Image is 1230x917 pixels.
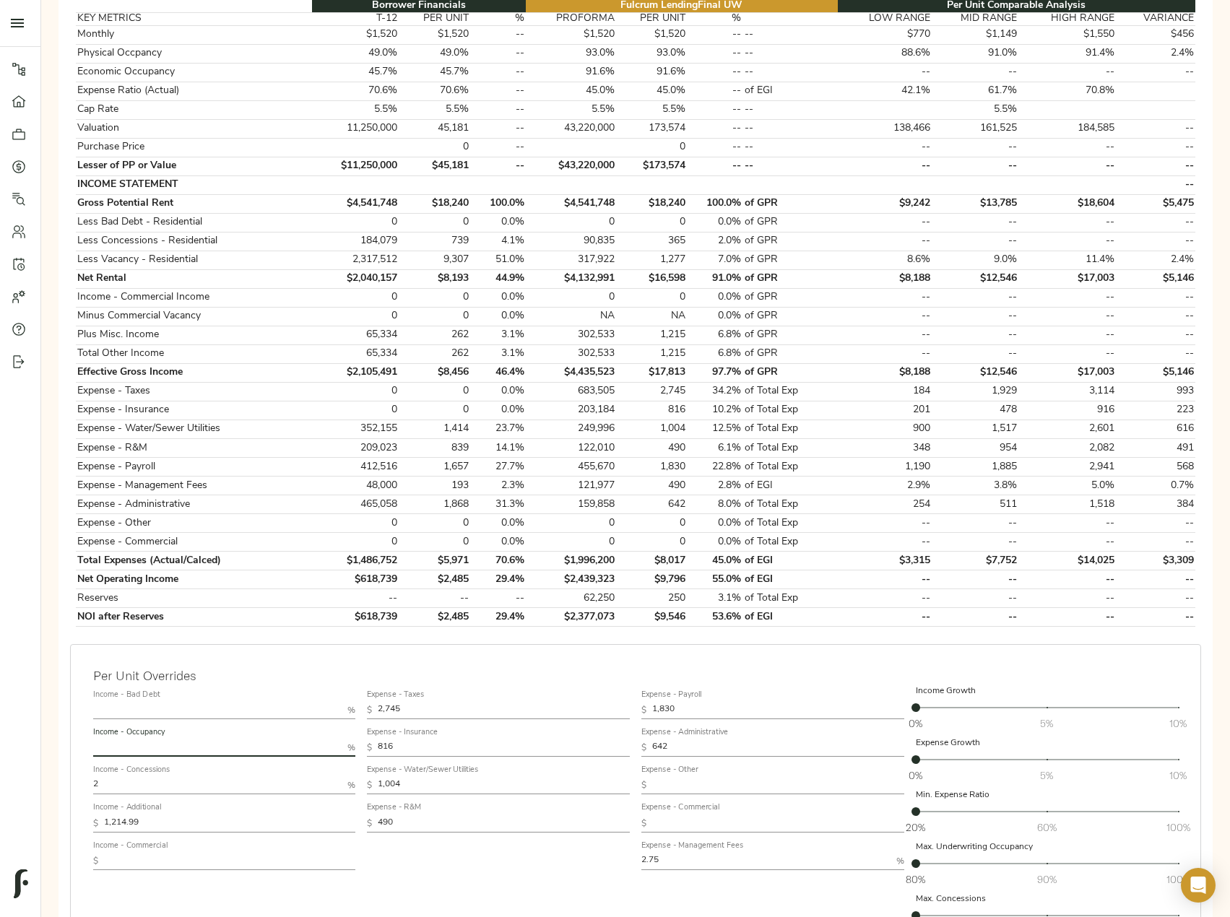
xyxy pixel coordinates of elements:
[1117,213,1195,232] td: --
[1117,194,1195,213] td: $5,475
[838,138,932,157] td: --
[743,232,838,251] td: of GPR
[838,382,932,401] td: 184
[399,82,470,100] td: 70.6%
[838,119,932,138] td: 138,466
[1019,382,1117,401] td: 3,114
[1117,251,1195,269] td: 2.4%
[838,82,932,100] td: 42.1%
[616,63,688,82] td: 91.6%
[399,138,470,157] td: 0
[1117,439,1195,458] td: 491
[688,251,743,269] td: 7.0%
[1117,157,1195,175] td: --
[470,25,526,44] td: --
[616,251,688,269] td: 1,277
[1117,119,1195,138] td: --
[76,382,312,401] td: Expense - Taxes
[312,401,399,420] td: 0
[312,344,399,363] td: 65,334
[1019,307,1117,326] td: --
[1019,12,1117,25] th: HIGH RANGE
[932,12,1019,25] th: MID RANGE
[743,157,838,175] td: --
[932,269,1019,288] td: $12,546
[838,44,932,63] td: 88.6%
[616,100,688,119] td: 5.5%
[76,157,312,175] td: Lesser of PP or Value
[312,232,399,251] td: 184,079
[399,401,470,420] td: 0
[616,157,688,175] td: $173,574
[688,100,743,119] td: --
[76,175,312,194] td: INCOME STATEMENT
[470,63,526,82] td: --
[399,44,470,63] td: 49.0%
[1181,868,1216,903] div: Open Intercom Messenger
[312,63,399,82] td: 45.7%
[688,439,743,458] td: 6.1%
[1019,157,1117,175] td: --
[1019,82,1117,100] td: 70.8%
[470,232,526,251] td: 4.1%
[76,138,312,157] td: Purchase Price
[932,326,1019,344] td: --
[470,251,526,269] td: 51.0%
[743,82,838,100] td: of EGI
[838,194,932,213] td: $9,242
[838,12,932,25] th: LOW RANGE
[1019,344,1117,363] td: --
[932,194,1019,213] td: $13,785
[312,100,399,119] td: 5.5%
[76,213,312,232] td: Less Bad Debt - Residential
[906,872,925,887] span: 80%
[616,307,688,326] td: NA
[367,804,421,812] label: Expense - R&M
[688,288,743,307] td: 0.0%
[1019,439,1117,458] td: 2,082
[641,804,719,812] label: Expense - Commercial
[616,138,688,157] td: 0
[312,307,399,326] td: 0
[1019,194,1117,213] td: $18,604
[399,420,470,438] td: 1,414
[526,251,616,269] td: 317,922
[932,119,1019,138] td: 161,525
[1019,401,1117,420] td: 916
[743,194,838,213] td: of GPR
[688,363,743,382] td: 97.7%
[1040,716,1053,731] span: 5%
[616,44,688,63] td: 93.0%
[526,63,616,82] td: 91.6%
[616,439,688,458] td: 490
[932,439,1019,458] td: 954
[1117,307,1195,326] td: --
[616,326,688,344] td: 1,215
[76,269,312,288] td: Net Rental
[743,63,838,82] td: --
[526,12,616,25] th: PROFORMA
[399,157,470,175] td: $45,181
[470,439,526,458] td: 14.1%
[76,288,312,307] td: Income - Commercial Income
[688,44,743,63] td: --
[399,12,470,25] th: PER UNIT
[1019,25,1117,44] td: $1,550
[399,251,470,269] td: 9,307
[641,729,728,736] label: Expense - Administrative
[743,269,838,288] td: of GPR
[470,12,526,25] th: %
[688,194,743,213] td: 100.0%
[838,213,932,232] td: --
[470,326,526,344] td: 3.1%
[526,344,616,363] td: 302,533
[688,269,743,288] td: 91.0%
[526,307,616,326] td: NA
[688,344,743,363] td: 6.8%
[14,869,28,898] img: logo
[1040,768,1053,783] span: 5%
[312,363,399,382] td: $2,105,491
[312,382,399,401] td: 0
[616,82,688,100] td: 45.0%
[616,12,688,25] th: PER UNIT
